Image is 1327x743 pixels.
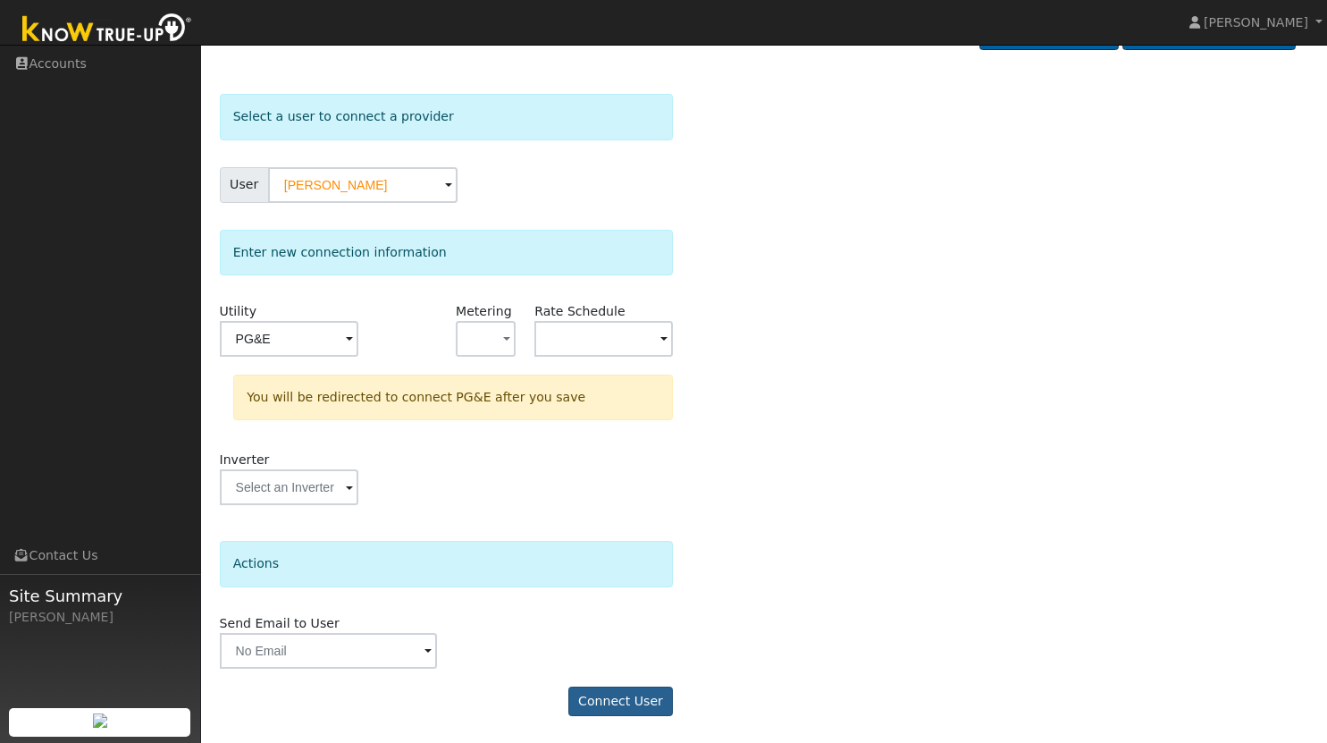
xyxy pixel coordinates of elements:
[93,713,107,728] img: retrieve
[220,167,269,203] span: User
[456,302,512,321] label: Metering
[220,541,674,587] div: Actions
[534,302,625,321] label: Rate Schedule
[268,167,458,203] input: Select a User
[220,230,674,275] div: Enter new connection information
[9,584,191,608] span: Site Summary
[220,321,358,357] input: Select a Utility
[220,633,437,669] input: No Email
[13,10,201,50] img: Know True-Up
[220,302,256,321] label: Utility
[220,614,340,633] label: Send Email to User
[1204,15,1308,30] span: [PERSON_NAME]
[9,608,191,627] div: [PERSON_NAME]
[220,469,358,505] input: Select an Inverter
[220,94,674,139] div: Select a user to connect a provider
[220,451,270,469] label: Inverter
[568,687,674,717] button: Connect User
[233,375,673,420] div: You will be redirected to connect PG&E after you save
